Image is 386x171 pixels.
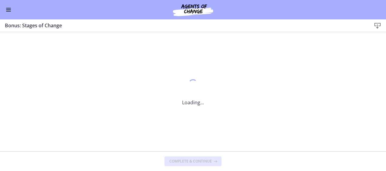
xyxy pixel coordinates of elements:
[164,156,222,166] button: Complete & continue
[5,22,362,29] h3: Bonus: Stages of Change
[182,99,204,106] p: Loading...
[169,159,212,164] span: Complete & continue
[157,2,229,17] img: Agents of Change
[5,6,12,13] button: Enable menu
[182,78,204,92] div: 1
